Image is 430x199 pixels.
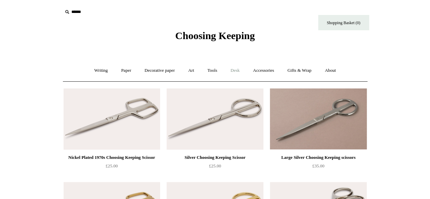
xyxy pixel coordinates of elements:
[224,62,246,80] a: Desk
[319,62,342,80] a: About
[270,153,366,181] a: Large Silver Choosing Keeping scissors £35.00
[270,88,366,150] a: Large Silver Choosing Keeping scissors Large Silver Choosing Keeping scissors
[175,35,255,40] a: Choosing Keeping
[65,153,158,162] div: Nickel Plated 1970s Choosing Keeping Scissor
[167,153,263,181] a: Silver Choosing Keeping Scissor £25.00
[167,88,263,150] img: Silver Choosing Keeping Scissor
[312,163,325,168] span: £35.00
[182,62,200,80] a: Art
[167,88,263,150] a: Silver Choosing Keeping Scissor Silver Choosing Keeping Scissor
[168,153,261,162] div: Silver Choosing Keeping Scissor
[64,88,160,150] a: Nickel Plated 1970s Choosing Keeping Scissor Nickel Plated 1970s Choosing Keeping Scissor
[175,30,255,41] span: Choosing Keeping
[209,163,221,168] span: £25.00
[281,62,317,80] a: Gifts & Wrap
[270,88,366,150] img: Large Silver Choosing Keeping scissors
[247,62,280,80] a: Accessories
[318,15,369,30] a: Shopping Basket (0)
[272,153,365,162] div: Large Silver Choosing Keeping scissors
[201,62,223,80] a: Tools
[64,88,160,150] img: Nickel Plated 1970s Choosing Keeping Scissor
[106,163,118,168] span: £25.00
[115,62,137,80] a: Paper
[88,62,114,80] a: Writing
[138,62,181,80] a: Decorative paper
[64,153,160,181] a: Nickel Plated 1970s Choosing Keeping Scissor £25.00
